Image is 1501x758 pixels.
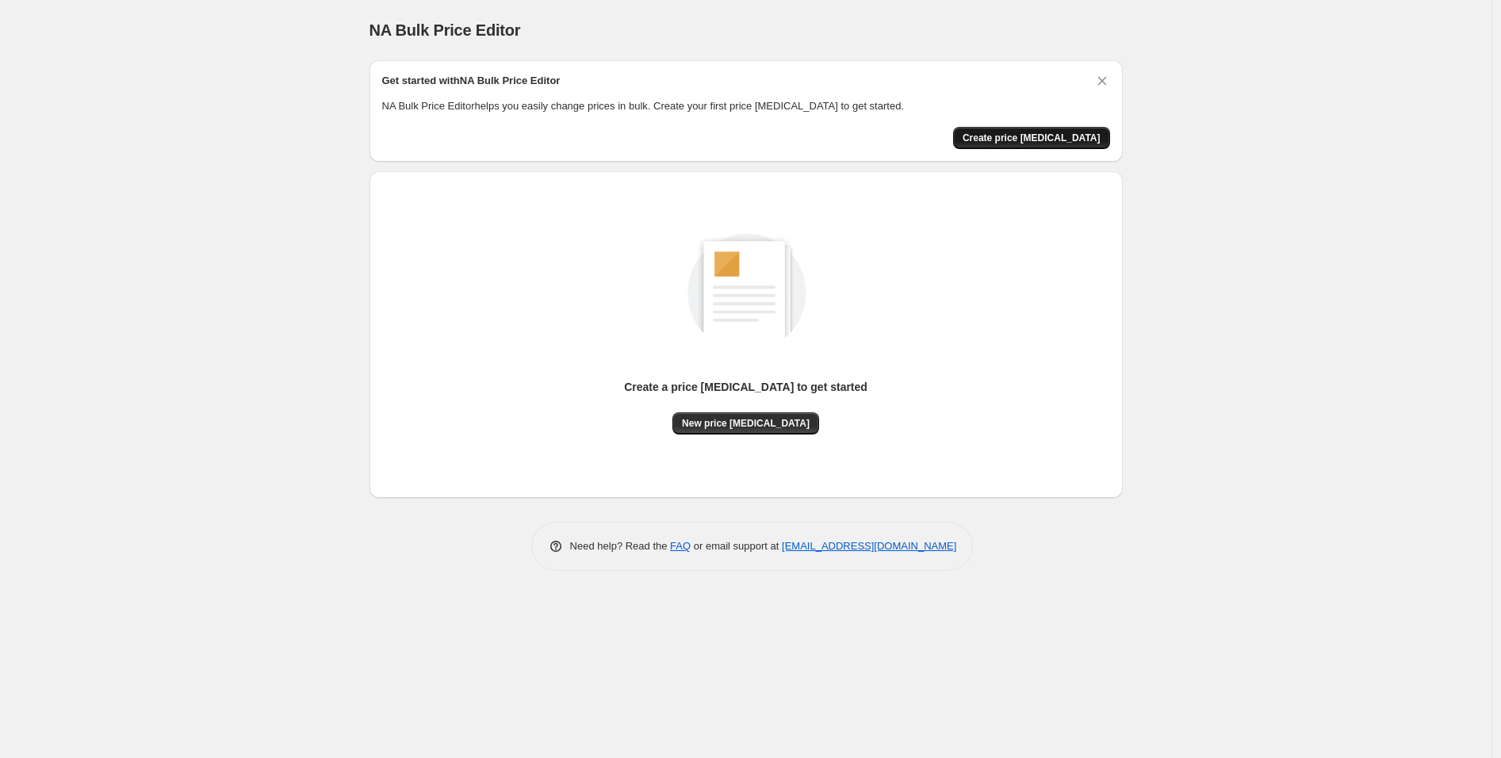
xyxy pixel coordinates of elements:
h2: Get started with NA Bulk Price Editor [382,73,561,89]
span: NA Bulk Price Editor [370,21,521,39]
p: NA Bulk Price Editor helps you easily change prices in bulk. Create your first price [MEDICAL_DAT... [382,98,1110,114]
button: New price [MEDICAL_DATA] [672,412,819,435]
a: FAQ [670,540,691,552]
span: Create price [MEDICAL_DATA] [963,132,1101,144]
button: Create price change job [953,127,1110,149]
button: Dismiss card [1094,73,1110,89]
span: or email support at [691,540,782,552]
p: Create a price [MEDICAL_DATA] to get started [624,379,867,395]
span: New price [MEDICAL_DATA] [682,417,810,430]
a: [EMAIL_ADDRESS][DOMAIN_NAME] [782,540,956,552]
span: Need help? Read the [570,540,671,552]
